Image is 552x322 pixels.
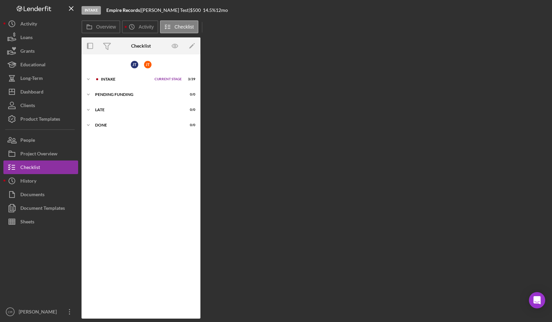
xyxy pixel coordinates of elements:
div: Intake [101,77,151,81]
label: Activity [139,24,154,30]
div: 0 / 0 [183,92,195,97]
div: 12 mo [216,7,228,13]
button: Overview [82,20,120,33]
span: Current Stage [155,77,182,81]
b: Empire Records [106,7,140,13]
div: J T [131,61,138,68]
div: Open Intercom Messenger [529,292,545,308]
span: $500 [190,7,201,13]
div: Done [95,123,178,127]
button: Grants [3,44,78,58]
div: [PERSON_NAME] Test | [141,7,190,13]
button: Checklist [160,20,198,33]
button: Activity [122,20,158,33]
button: Activity [3,17,78,31]
button: Dashboard [3,85,78,99]
div: Grants [20,44,35,60]
button: Long-Term [3,71,78,85]
div: Checklist [20,160,40,176]
button: Loans [3,31,78,44]
text: CR [8,310,13,314]
button: Sheets [3,215,78,228]
button: Educational [3,58,78,71]
div: Project Overview [20,147,57,162]
button: CR[PERSON_NAME] [3,305,78,319]
div: 3 / 39 [183,77,195,81]
div: [PERSON_NAME] [17,305,61,320]
label: Checklist [175,24,194,30]
label: Overview [96,24,116,30]
div: Pending Funding [95,92,178,97]
div: 14.5 % [203,7,216,13]
button: Checklist [3,160,78,174]
div: Long-Term [20,71,43,87]
div: Checklist [131,43,151,49]
div: J T [144,61,152,68]
div: Loans [20,31,33,46]
div: Document Templates [20,201,65,217]
button: Product Templates [3,112,78,126]
div: 0 / 0 [183,123,195,127]
div: Intake [82,6,101,15]
div: Sheets [20,215,34,230]
button: Documents [3,188,78,201]
div: Product Templates [20,112,60,128]
button: Clients [3,99,78,112]
div: People [20,133,35,149]
button: People [3,133,78,147]
div: Educational [20,58,46,73]
div: Activity [20,17,37,32]
button: Document Templates [3,201,78,215]
div: History [20,174,36,189]
div: Documents [20,188,44,203]
button: Project Overview [3,147,78,160]
button: History [3,174,78,188]
div: Clients [20,99,35,114]
div: Late [95,108,178,112]
div: 0 / 0 [183,108,195,112]
div: | [106,7,141,13]
div: Dashboard [20,85,43,100]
